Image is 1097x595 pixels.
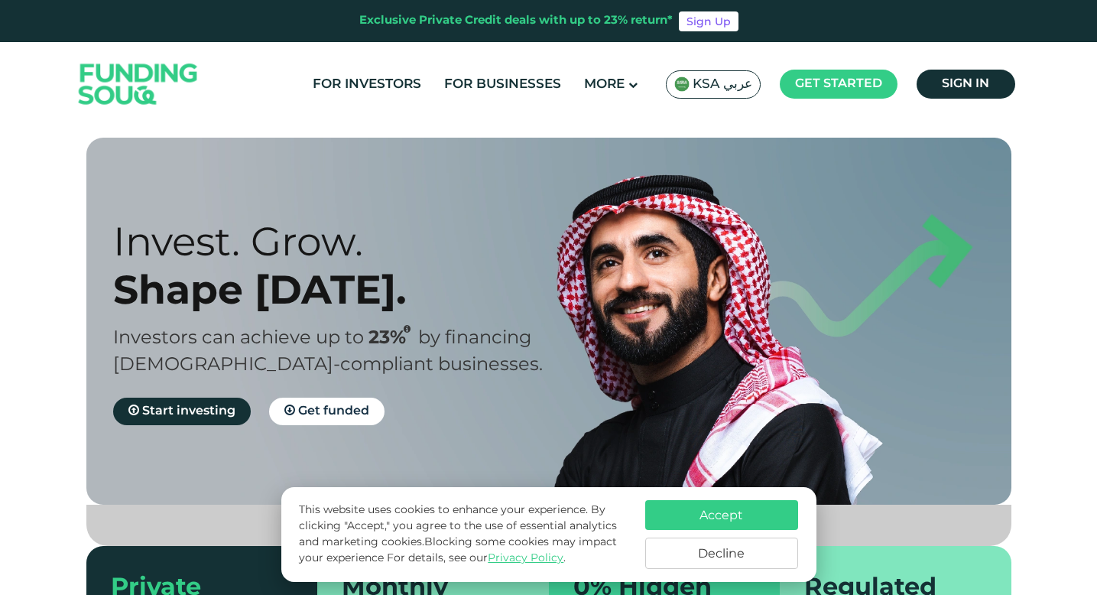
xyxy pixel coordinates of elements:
[299,502,629,567] p: This website uses cookies to enhance your experience. By clicking "Accept," you agree to the use ...
[488,553,563,564] a: Privacy Policy
[645,500,798,530] button: Accept
[584,78,625,91] span: More
[359,12,673,30] div: Exclusive Private Credit deals with up to 23% return*
[440,72,565,97] a: For Businesses
[368,330,418,347] span: 23%
[142,405,235,417] span: Start investing
[387,553,566,564] span: For details, see our .
[693,76,752,93] span: KSA عربي
[795,78,882,89] span: Get started
[63,46,213,123] img: Logo
[309,72,425,97] a: For Investors
[269,398,385,425] a: Get funded
[404,325,411,333] i: 23% IRR (expected) ~ 15% Net yield (expected)
[645,538,798,569] button: Decline
[113,398,251,425] a: Start investing
[917,70,1015,99] a: Sign in
[942,78,989,89] span: Sign in
[113,265,576,314] div: Shape [DATE].
[679,11,738,31] a: Sign Up
[674,76,690,92] img: SA Flag
[113,217,576,265] div: Invest. Grow.
[113,330,364,347] span: Investors can achieve up to
[298,405,369,417] span: Get funded
[299,537,617,564] span: Blocking some cookies may impact your experience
